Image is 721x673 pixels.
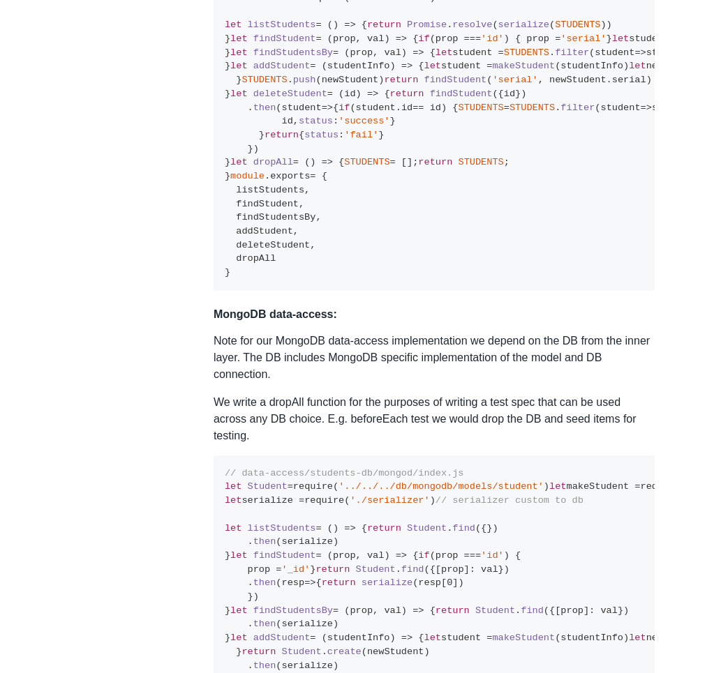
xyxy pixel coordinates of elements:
[315,564,350,575] span: return
[367,523,401,534] span: return
[225,523,241,534] span: let
[344,157,389,167] span: STUDENTS
[555,47,589,58] span: filter
[241,75,287,85] span: STUDENTS
[390,89,424,99] span: return
[430,89,493,99] span: findStudent
[270,171,310,181] span: exports
[498,20,549,30] span: serialize
[367,20,401,30] span: return
[230,171,265,181] span: module
[600,103,640,113] span: student
[327,646,362,657] span: create
[401,564,424,575] span: find
[344,130,378,140] span: 'fail'
[492,75,537,85] span: 'serial'
[253,103,276,113] span: then
[350,47,401,58] span: prop, val
[225,495,241,506] span: let
[436,495,584,506] span: // serializer custom to db
[418,550,429,561] span: if
[333,33,384,44] span: prop, val
[629,61,646,71] span: let
[253,536,276,547] span: then
[401,103,412,113] span: id
[253,605,333,616] span: findStudentsBy
[418,33,429,44] span: if
[230,33,247,44] span: let
[418,157,452,167] span: return
[350,605,401,616] span: prop, val
[281,564,310,575] span: '_id'
[407,20,447,30] span: Promise
[339,481,544,492] span: '../../../db/mongodb/models/student'
[424,75,487,85] span: findStudent
[641,481,681,492] span: require
[214,394,655,444] p: We write a dropAll function for the purposes of writing a test spec that can be used across any D...
[333,550,384,561] span: prop, val
[555,20,600,30] span: STUDENTS
[481,550,504,561] span: 'id'
[424,633,440,643] span: let
[230,157,247,167] span: let
[230,633,247,643] span: let
[230,550,247,561] span: let
[322,577,356,588] span: return
[282,103,333,113] span: =>
[600,103,651,113] span: =>
[293,481,333,492] span: require
[595,47,646,58] span: =>
[253,89,327,99] span: deleteStudent
[253,660,276,671] span: then
[241,646,276,657] span: return
[436,605,470,616] span: return
[560,103,595,113] span: filter
[265,130,299,140] span: return
[407,523,447,534] span: Student
[214,308,655,322] h4: MongoDB data-access:
[447,577,452,588] span: 0
[504,47,549,58] span: STUDENTS
[339,103,350,113] span: if
[595,47,634,58] span: student
[230,61,247,71] span: let
[344,89,355,99] span: id
[253,550,316,561] span: findStudent
[327,633,390,643] span: studentInfo
[339,116,389,126] span: 'success'
[458,157,503,167] span: STUDENTS
[299,116,333,126] span: status
[356,564,396,575] span: Student
[327,61,390,71] span: studentInfo
[304,130,339,140] span: status
[475,605,515,616] span: Student
[253,633,311,643] span: addStudent
[492,633,555,643] span: makeStudent
[452,523,475,534] span: find
[253,157,293,167] span: dropAll
[225,468,464,478] span: // data-access/students-db/mongod/index.js
[282,577,316,588] span: =>
[253,61,311,71] span: addStudent
[424,61,440,71] span: let
[510,103,555,113] span: STUDENTS
[350,495,429,506] span: './serializer'
[384,75,418,85] span: return
[253,619,276,629] span: then
[253,47,333,58] span: findStudentsBy
[458,103,503,113] span: STUDENTS
[214,333,655,383] p: Note for our MongoDB data-access implementation we depend on the DB from the inner layer. The DB ...
[248,20,316,30] span: listStudents
[549,481,566,492] span: let
[560,33,606,44] span: 'serial'
[225,20,241,30] span: let
[481,33,504,44] span: 'id'
[248,481,288,492] span: Student
[362,577,412,588] span: serialize
[230,605,247,616] span: let
[612,75,646,85] span: serial
[629,633,646,643] span: let
[230,89,247,99] span: let
[282,103,322,113] span: student
[253,33,316,44] span: findStudent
